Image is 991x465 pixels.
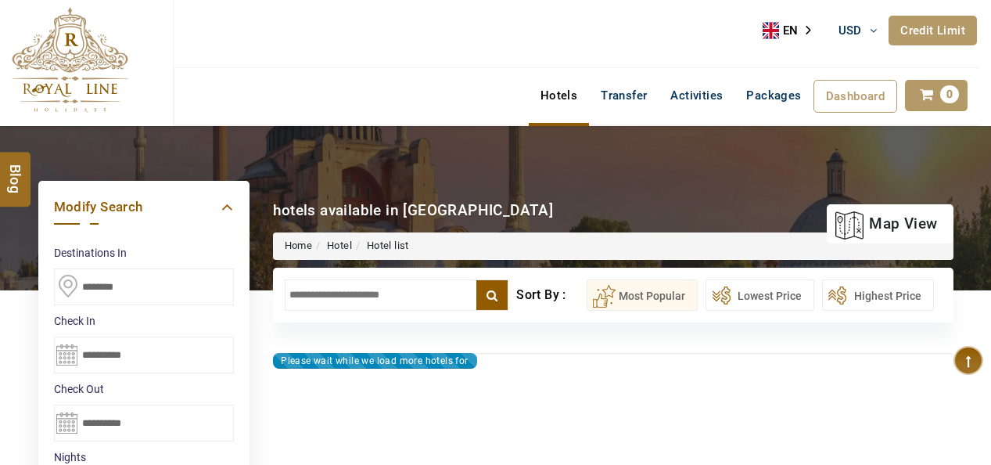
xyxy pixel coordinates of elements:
a: Hotels [529,80,589,111]
img: The Royal Line Holidays [12,7,128,113]
button: Highest Price [822,279,934,311]
label: Check In [54,313,234,329]
a: 0 [905,80,968,111]
a: Packages [734,80,813,111]
span: 0 [940,85,959,103]
a: Credit Limit [889,16,977,45]
label: nights [54,449,234,465]
a: Activities [659,80,734,111]
span: USD [838,23,862,38]
a: Home [285,240,313,251]
label: Destinations In [54,245,234,261]
a: Hotel [327,240,352,251]
a: map view [835,207,937,241]
a: Modify Search [54,196,234,218]
span: Blog [5,164,26,177]
a: EN [763,19,822,42]
div: Please wait while we load more hotels for you [273,353,477,369]
a: Transfer [589,80,659,111]
button: Lowest Price [706,279,814,311]
div: hotels available in [GEOGRAPHIC_DATA] [273,200,554,221]
li: Hotel list [352,239,409,254]
button: Most Popular [587,279,698,311]
div: Sort By : [516,279,586,311]
div: Language [763,19,822,42]
aside: Language selected: English [763,19,822,42]
span: Dashboard [826,89,885,103]
label: Check Out [54,381,234,397]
